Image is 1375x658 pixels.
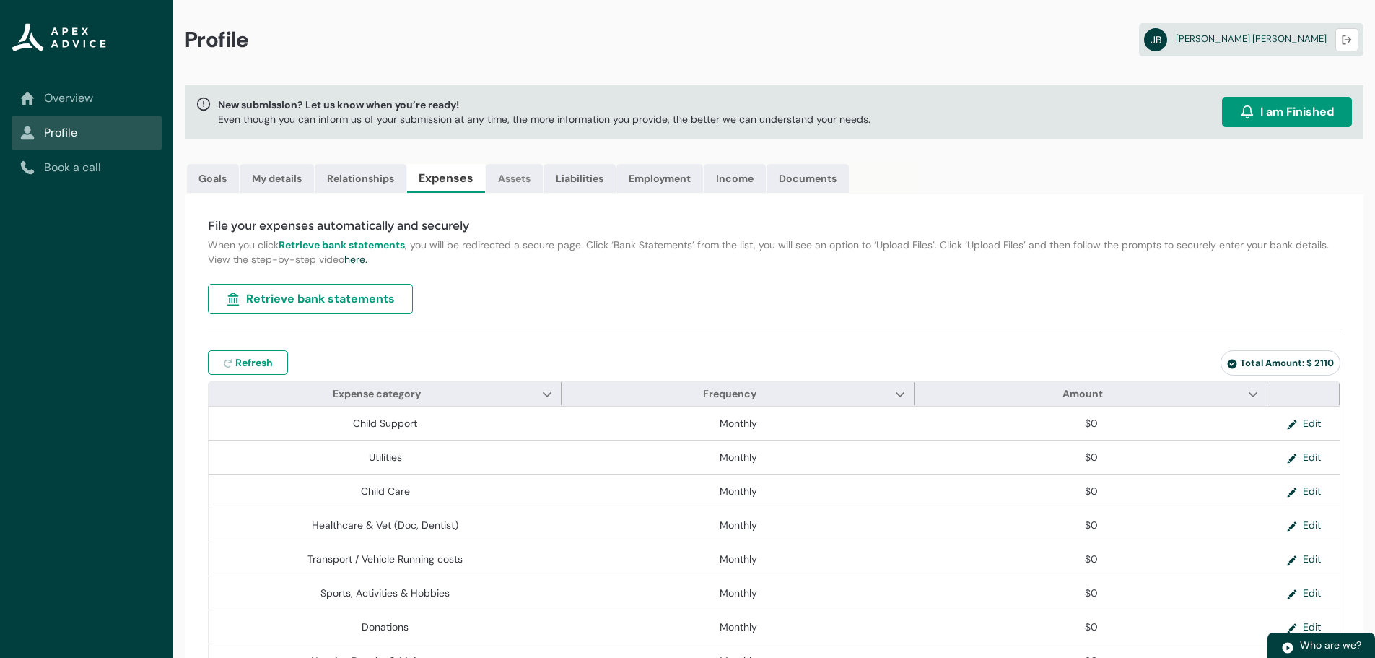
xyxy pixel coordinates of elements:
lightning-base-formatted-text: Sports, Activities & Hobbies [320,586,450,599]
span: Refresh [235,355,273,370]
lightning-formatted-number: $0 [1085,553,1098,566]
strong: Retrieve bank statements [279,238,405,251]
button: Logout [1335,28,1358,51]
a: Relationships [315,164,406,193]
span: [PERSON_NAME] [PERSON_NAME] [1176,33,1327,45]
button: Edit [1275,514,1332,536]
span: Who are we? [1300,638,1361,651]
a: Income [704,164,766,193]
lightning-formatted-number: $0 [1085,620,1098,633]
lightning-base-formatted-text: Monthly [720,451,757,464]
img: landmark.svg [226,292,240,306]
img: alarm.svg [1240,105,1254,119]
span: Retrieve bank statements [246,290,395,308]
button: Refresh [208,350,288,375]
span: Total Amount: $ 2110 [1227,357,1334,369]
a: My details [240,164,314,193]
nav: Sub page [12,81,162,185]
button: Edit [1275,616,1332,638]
a: JB[PERSON_NAME] [PERSON_NAME] [1139,23,1363,56]
abbr: JB [1144,28,1167,51]
lightning-base-formatted-text: Utilities [369,451,402,464]
lightning-base-formatted-text: Donations [362,620,409,633]
button: Edit [1275,548,1332,570]
img: play.svg [1281,641,1294,654]
lightning-base-formatted-text: Monthly [720,417,757,430]
lightning-base-formatted-text: Monthly [720,553,757,566]
lightning-base-formatted-text: Child Support [353,417,417,430]
lightning-base-formatted-text: Transport / Vehicle Running costs [307,553,463,566]
img: Apex Advice Group [12,23,106,52]
a: Liabilities [544,164,616,193]
button: Retrieve bank statements [208,284,413,314]
a: Goals [187,164,239,193]
a: Overview [20,90,153,107]
p: When you click , you will be redirected a secure page. Click ‘Bank Statements’ from the list, you... [208,238,1340,267]
lightning-base-formatted-text: Monthly [720,586,757,599]
button: Edit [1275,582,1332,604]
button: Edit [1275,412,1332,434]
lightning-formatted-number: $0 [1085,519,1098,532]
span: I am Finished [1260,103,1334,121]
a: Profile [20,124,153,142]
p: Even though you can inform us of your submission at any time, the more information you provide, t... [218,112,870,126]
lightning-formatted-number: $0 [1085,586,1098,599]
h4: File your expenses automatically and securely [208,217,1340,235]
lightning-base-formatted-text: Child Care [361,485,410,498]
button: Edit [1275,480,1332,502]
a: here. [344,253,367,266]
lightning-base-formatted-text: Monthly [720,485,757,498]
lightning-formatted-number: $0 [1085,417,1098,430]
lightning-formatted-number: $0 [1085,485,1098,498]
a: Documents [767,164,849,193]
button: I am Finished [1222,97,1352,127]
span: Profile [185,26,249,53]
a: Assets [486,164,543,193]
a: Expenses [407,164,485,193]
span: New submission? Let us know when you’re ready! [218,98,870,112]
lightning-badge: Total Amount [1221,350,1340,376]
lightning-formatted-number: $0 [1085,451,1098,464]
lightning-base-formatted-text: Monthly [720,620,757,633]
a: Book a call [20,159,153,176]
lightning-base-formatted-text: Healthcare & Vet (Doc, Dentist) [312,519,458,532]
lightning-base-formatted-text: Monthly [720,519,757,532]
a: Employment [616,164,703,193]
button: Edit [1275,446,1332,468]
